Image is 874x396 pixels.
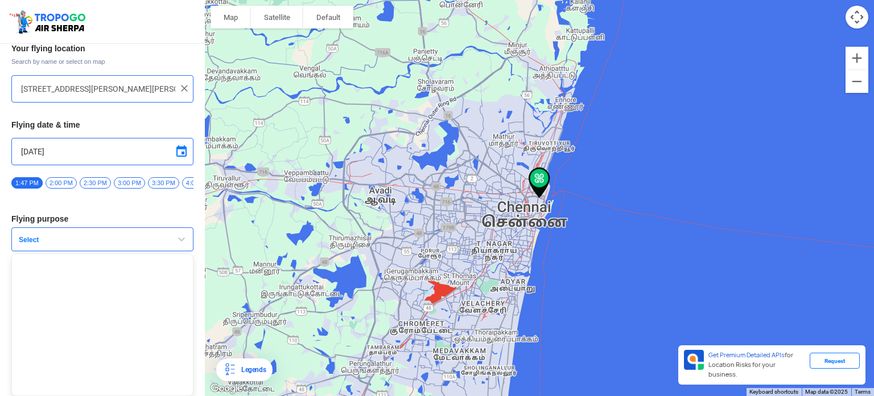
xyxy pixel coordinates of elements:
[810,353,860,369] div: Request
[80,177,111,189] span: 2:30 PM
[211,6,251,28] button: Show street map
[148,177,179,189] span: 3:30 PM
[223,363,237,377] img: Legends
[846,6,868,28] button: Map camera controls
[11,44,193,52] h3: Your flying location
[11,177,43,189] span: 1:47 PM
[179,83,190,94] img: ic_close.png
[208,381,245,396] a: Open this area in Google Maps (opens a new window)
[21,145,184,158] input: Select Date
[46,177,77,189] span: 2:00 PM
[11,57,193,66] span: Search by name or select on map
[805,389,848,395] span: Map data ©2025
[704,350,810,380] div: for Location Risks for your business.
[846,70,868,93] button: Zoom out
[21,82,175,96] input: Search your flying location
[708,351,785,359] span: Get Premium Detailed APIs
[846,47,868,70] button: Zoom in
[684,350,704,370] img: Premium APIs
[208,381,245,396] img: Google
[114,177,145,189] span: 3:00 PM
[11,254,193,396] ul: Select
[237,363,266,377] div: Legends
[182,177,213,189] span: 4:00 PM
[9,9,89,35] img: ic_tgdronemaps.svg
[11,121,193,129] h3: Flying date & time
[14,235,156,244] span: Select
[11,227,193,251] button: Select
[251,6,303,28] button: Show satellite imagery
[11,215,193,223] h3: Flying purpose
[749,388,798,396] button: Keyboard shortcuts
[855,389,871,395] a: Terms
